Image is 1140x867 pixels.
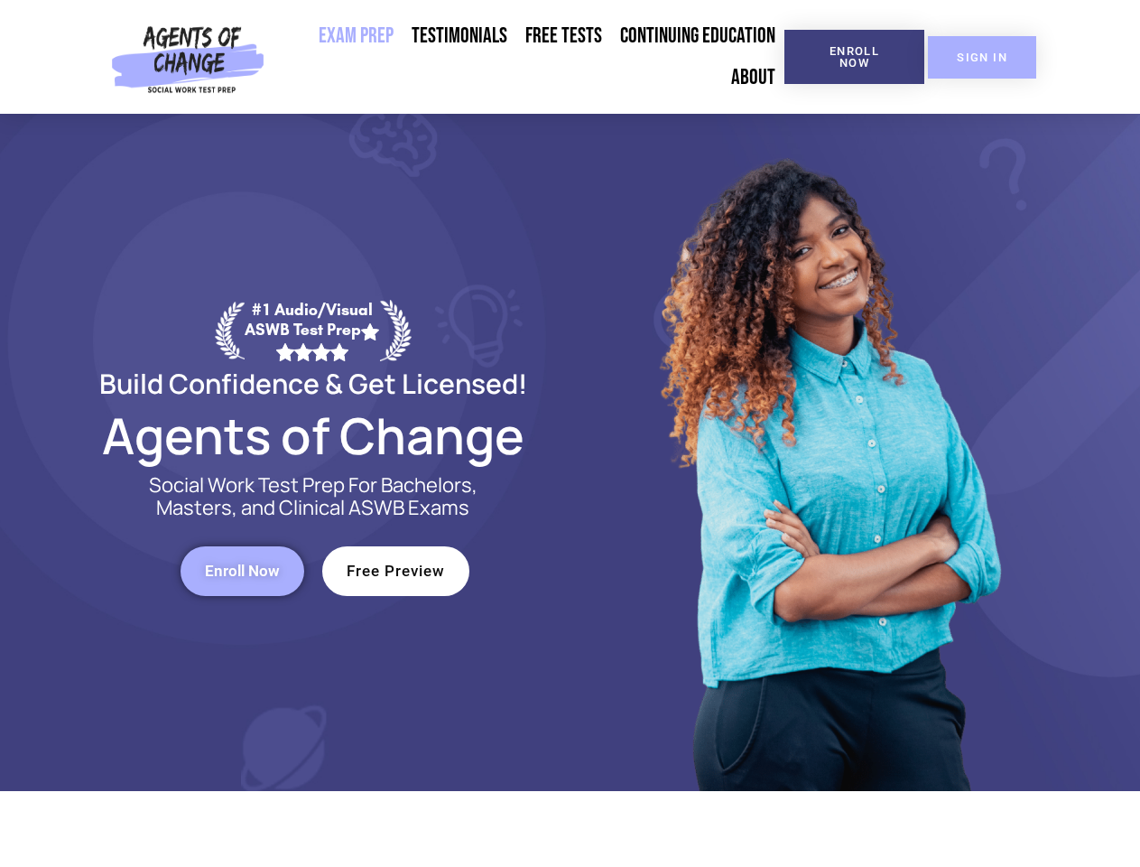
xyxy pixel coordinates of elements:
[784,30,924,84] a: Enroll Now
[310,15,403,57] a: Exam Prep
[245,300,380,360] div: #1 Audio/Visual ASWB Test Prep
[957,51,1007,63] span: SIGN IN
[403,15,516,57] a: Testimonials
[647,114,1008,791] img: Website Image 1 (1)
[56,415,570,456] h2: Agents of Change
[813,45,895,69] span: Enroll Now
[205,564,280,579] span: Enroll Now
[128,474,498,519] p: Social Work Test Prep For Bachelors, Masters, and Clinical ASWB Exams
[181,546,304,596] a: Enroll Now
[611,15,784,57] a: Continuing Education
[722,57,784,98] a: About
[272,15,784,98] nav: Menu
[347,564,445,579] span: Free Preview
[928,36,1036,79] a: SIGN IN
[516,15,611,57] a: Free Tests
[56,370,570,396] h2: Build Confidence & Get Licensed!
[322,546,469,596] a: Free Preview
